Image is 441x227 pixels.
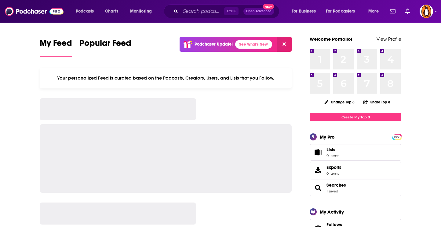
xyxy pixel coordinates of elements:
[312,166,324,174] span: Exports
[364,6,386,16] button: open menu
[263,4,274,9] span: New
[79,38,131,57] a: Popular Feed
[388,6,398,17] a: Show notifications dropdown
[130,7,152,16] span: Monitoring
[326,147,335,152] span: Lists
[320,134,335,140] div: My Pro
[326,165,341,170] span: Exports
[326,171,341,176] span: 0 items
[40,68,292,88] div: Your personalized Feed is curated based on the Podcasts, Creators, Users, and Lists that you Follow.
[5,6,64,17] img: Podchaser - Follow, Share and Rate Podcasts
[243,8,274,15] button: Open AdvancedNew
[403,6,412,17] a: Show notifications dropdown
[101,6,122,16] a: Charts
[326,182,346,188] a: Searches
[377,36,401,42] a: View Profile
[420,5,433,18] img: User Profile
[322,6,364,16] button: open menu
[180,6,224,16] input: Search podcasts, credits, & more...
[246,10,272,13] span: Open Advanced
[40,38,72,57] a: My Feed
[105,7,118,16] span: Charts
[310,162,401,178] a: Exports
[169,4,285,18] div: Search podcasts, credits, & more...
[326,7,355,16] span: For Podcasters
[326,154,339,158] span: 0 items
[310,144,401,161] a: Lists
[320,209,344,215] div: My Activity
[420,5,433,18] span: Logged in as penguin_portfolio
[292,7,316,16] span: For Business
[393,134,400,139] a: PRO
[326,147,339,152] span: Lists
[79,38,131,52] span: Popular Feed
[312,184,324,192] a: Searches
[71,6,102,16] button: open menu
[368,7,379,16] span: More
[76,7,94,16] span: Podcasts
[235,40,272,49] a: See What's New
[420,5,433,18] button: Show profile menu
[310,36,352,42] a: Welcome Portfolio!
[326,189,338,193] a: 1 saved
[287,6,323,16] button: open menu
[40,38,72,52] span: My Feed
[310,180,401,196] span: Searches
[224,7,239,15] span: Ctrl K
[312,148,324,157] span: Lists
[320,98,358,106] button: Change Top 8
[126,6,160,16] button: open menu
[195,42,233,47] p: Podchaser Update!
[310,113,401,121] a: Create My Top 8
[363,96,391,108] button: Share Top 8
